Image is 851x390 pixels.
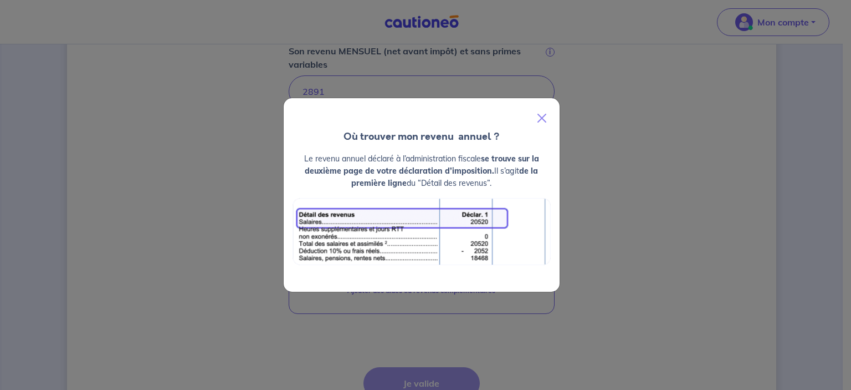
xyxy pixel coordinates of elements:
[293,198,551,265] img: exemple_revenu.png
[529,103,555,134] button: Close
[305,154,539,176] strong: se trouve sur la deuxième page de votre déclaration d’imposition.
[284,129,560,144] h4: Où trouver mon revenu annuel ?
[351,166,538,188] strong: de la première ligne
[293,153,551,189] p: Le revenu annuel déclaré à l’administration fiscale Il s’agit du “Détail des revenus”.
